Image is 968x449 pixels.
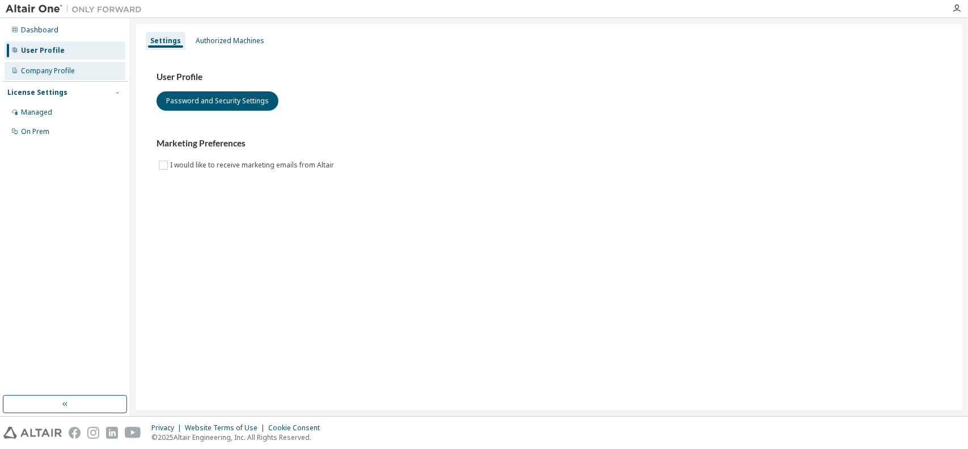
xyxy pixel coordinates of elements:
[69,427,81,439] img: facebook.svg
[87,427,99,439] img: instagram.svg
[157,91,278,111] button: Password and Security Settings
[268,423,327,433] div: Cookie Consent
[3,427,62,439] img: altair_logo.svg
[151,433,327,442] p: © 2025 Altair Engineering, Inc. All Rights Reserved.
[157,72,942,83] h3: User Profile
[6,3,147,15] img: Altair One
[185,423,268,433] div: Website Terms of Use
[157,138,942,149] h3: Marketing Preferences
[21,108,52,117] div: Managed
[170,158,336,172] label: I would like to receive marketing emails from Altair
[151,423,185,433] div: Privacy
[21,127,49,136] div: On Prem
[150,36,181,45] div: Settings
[7,88,67,97] div: License Settings
[21,26,58,35] div: Dashboard
[125,427,141,439] img: youtube.svg
[21,46,65,55] div: User Profile
[21,66,75,75] div: Company Profile
[106,427,118,439] img: linkedin.svg
[196,36,264,45] div: Authorized Machines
